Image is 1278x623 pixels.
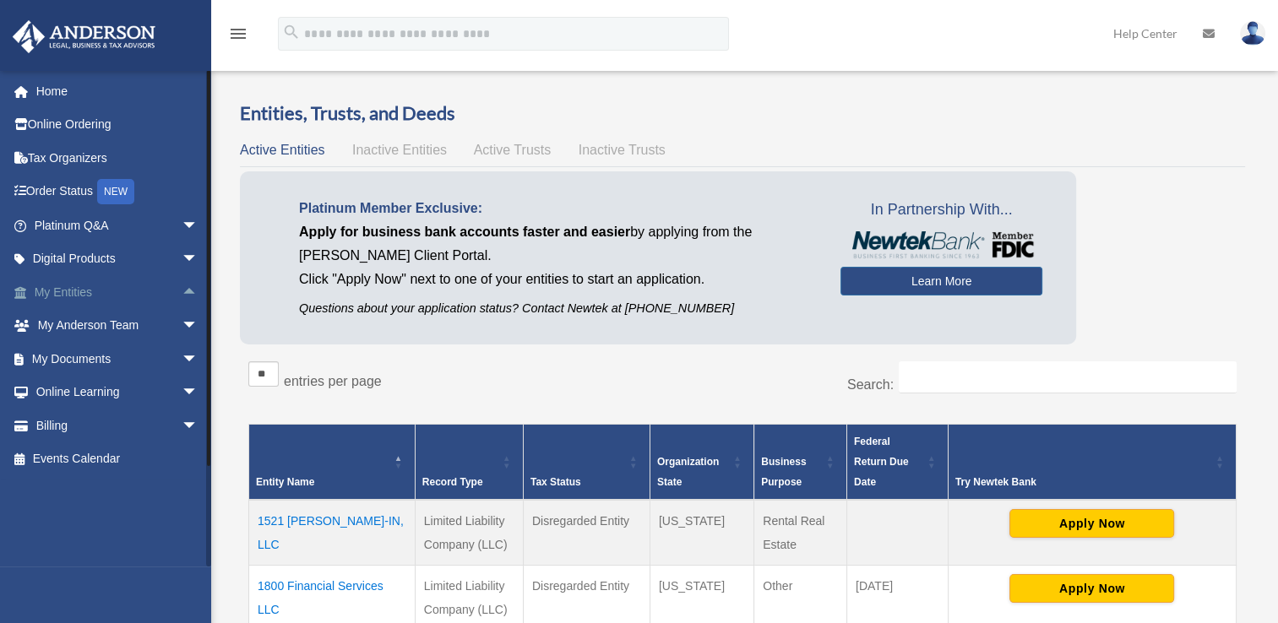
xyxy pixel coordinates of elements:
span: Federal Return Due Date [854,436,909,488]
th: Business Purpose: Activate to sort [754,424,847,500]
span: Inactive Entities [352,143,447,157]
p: Questions about your application status? Contact Newtek at [PHONE_NUMBER] [299,298,815,319]
img: Anderson Advisors Platinum Portal [8,20,160,53]
a: Online Learningarrow_drop_down [12,376,224,409]
span: arrow_drop_down [182,342,215,377]
span: arrow_drop_down [182,409,215,443]
td: Rental Real Estate [754,500,847,566]
td: 1521 [PERSON_NAME]-IN, LLC [249,500,416,566]
span: Apply for business bank accounts faster and easier [299,225,630,239]
th: Try Newtek Bank : Activate to sort [948,424,1236,500]
i: search [282,23,301,41]
label: Search: [847,377,894,392]
p: by applying from the [PERSON_NAME] Client Portal. [299,220,815,268]
span: Record Type [422,476,483,488]
a: Learn More [840,267,1042,295]
td: Limited Liability Company (LLC) [415,500,523,566]
img: NewtekBankLogoSM.png [849,231,1034,258]
span: Tax Status [530,476,581,488]
span: Business Purpose [761,456,806,488]
span: arrow_drop_down [182,376,215,410]
a: My Documentsarrow_drop_down [12,342,224,376]
a: Events Calendar [12,442,224,476]
th: Entity Name: Activate to invert sorting [249,424,416,500]
span: Active Entities [240,143,324,157]
img: User Pic [1240,21,1265,46]
button: Apply Now [1009,574,1174,603]
th: Tax Status: Activate to sort [523,424,650,500]
th: Record Type: Activate to sort [415,424,523,500]
a: Billingarrow_drop_down [12,409,224,442]
a: Online Ordering [12,108,224,142]
a: Home [12,74,224,108]
p: Click "Apply Now" next to one of your entities to start an application. [299,268,815,291]
a: Platinum Q&Aarrow_drop_down [12,209,224,242]
a: Digital Productsarrow_drop_down [12,242,224,276]
a: Order StatusNEW [12,175,224,209]
span: arrow_drop_down [182,209,215,243]
span: Active Trusts [474,143,552,157]
a: menu [228,30,248,44]
p: Platinum Member Exclusive: [299,197,815,220]
div: NEW [97,179,134,204]
label: entries per page [284,374,382,388]
th: Organization State: Activate to sort [650,424,753,500]
td: [US_STATE] [650,500,753,566]
span: Inactive Trusts [579,143,666,157]
td: Disregarded Entity [523,500,650,566]
i: menu [228,24,248,44]
span: arrow_drop_down [182,309,215,344]
h3: Entities, Trusts, and Deeds [240,100,1245,127]
th: Federal Return Due Date: Activate to sort [846,424,948,500]
button: Apply Now [1009,509,1174,538]
span: arrow_drop_up [182,275,215,310]
span: In Partnership With... [840,197,1042,224]
span: arrow_drop_down [182,242,215,277]
span: Organization State [657,456,719,488]
div: Try Newtek Bank [955,472,1210,492]
a: Tax Organizers [12,141,224,175]
span: Entity Name [256,476,314,488]
a: My Anderson Teamarrow_drop_down [12,309,224,343]
a: My Entitiesarrow_drop_up [12,275,224,309]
